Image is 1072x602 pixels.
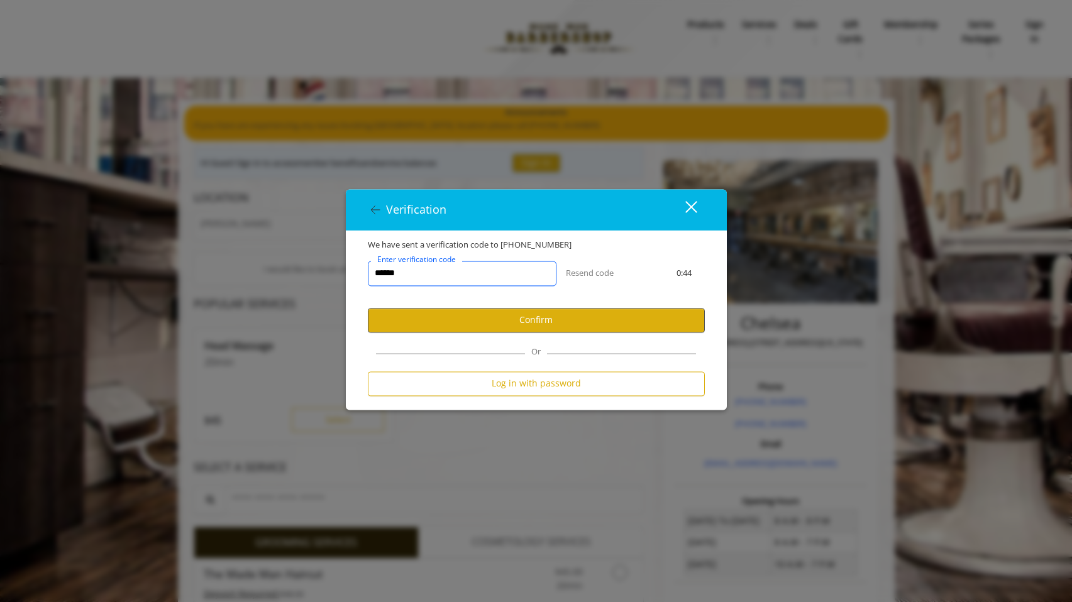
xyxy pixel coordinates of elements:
[386,202,446,217] span: Verification
[671,200,696,219] div: close dialog
[368,261,556,286] input: verificationCodeText
[525,346,547,357] span: Or
[566,266,614,280] button: Resend code
[358,238,714,251] div: We have sent a verification code to [PHONE_NUMBER]
[662,197,705,222] button: close dialog
[371,253,462,265] label: Enter verification code
[655,266,714,280] div: 0:44
[368,371,705,396] button: Log in with password
[368,308,705,332] button: Confirm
